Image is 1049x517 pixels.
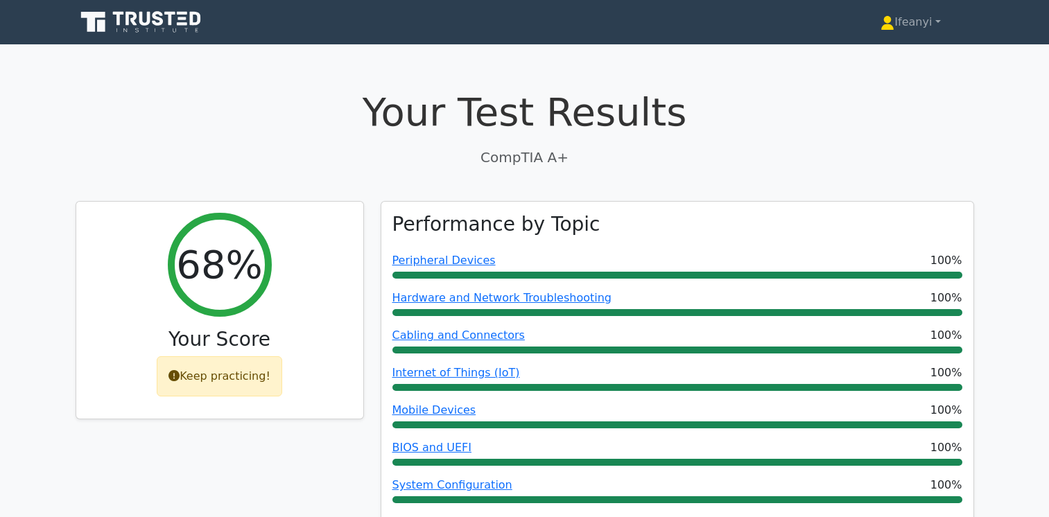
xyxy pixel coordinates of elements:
[76,89,974,135] h1: Your Test Results
[930,290,962,306] span: 100%
[392,328,525,342] a: Cabling and Connectors
[392,213,600,236] h3: Performance by Topic
[392,403,476,417] a: Mobile Devices
[76,147,974,168] p: CompTIA A+
[930,402,962,419] span: 100%
[157,356,282,396] div: Keep practicing!
[392,441,471,454] a: BIOS and UEFI
[930,252,962,269] span: 100%
[930,439,962,456] span: 100%
[392,478,512,491] a: System Configuration
[392,291,612,304] a: Hardware and Network Troubleshooting
[847,8,973,36] a: Ifeanyi
[392,254,496,267] a: Peripheral Devices
[930,477,962,493] span: 100%
[930,365,962,381] span: 100%
[176,241,262,288] h2: 68%
[87,328,352,351] h3: Your Score
[930,327,962,344] span: 100%
[392,366,520,379] a: Internet of Things (IoT)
